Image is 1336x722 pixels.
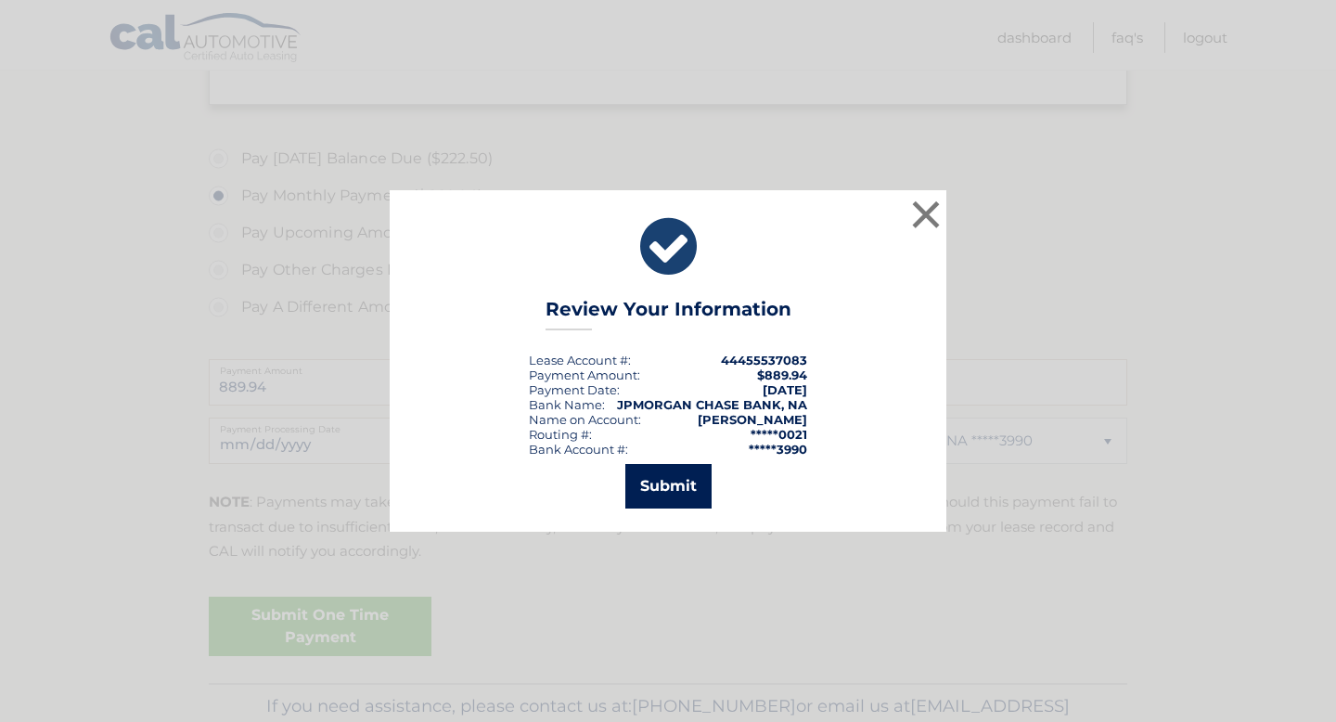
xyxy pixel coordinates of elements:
div: Lease Account #: [529,353,631,367]
button: Submit [625,464,712,509]
div: Payment Amount: [529,367,640,382]
div: Bank Account #: [529,442,628,457]
h3: Review Your Information [546,298,791,330]
div: Name on Account: [529,412,641,427]
span: Payment Date [529,382,617,397]
strong: JPMORGAN CHASE BANK, NA [617,397,807,412]
div: Bank Name: [529,397,605,412]
strong: 44455537083 [721,353,807,367]
span: [DATE] [763,382,807,397]
strong: [PERSON_NAME] [698,412,807,427]
div: Routing #: [529,427,592,442]
span: $889.94 [757,367,807,382]
button: × [907,196,944,233]
div: : [529,382,620,397]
